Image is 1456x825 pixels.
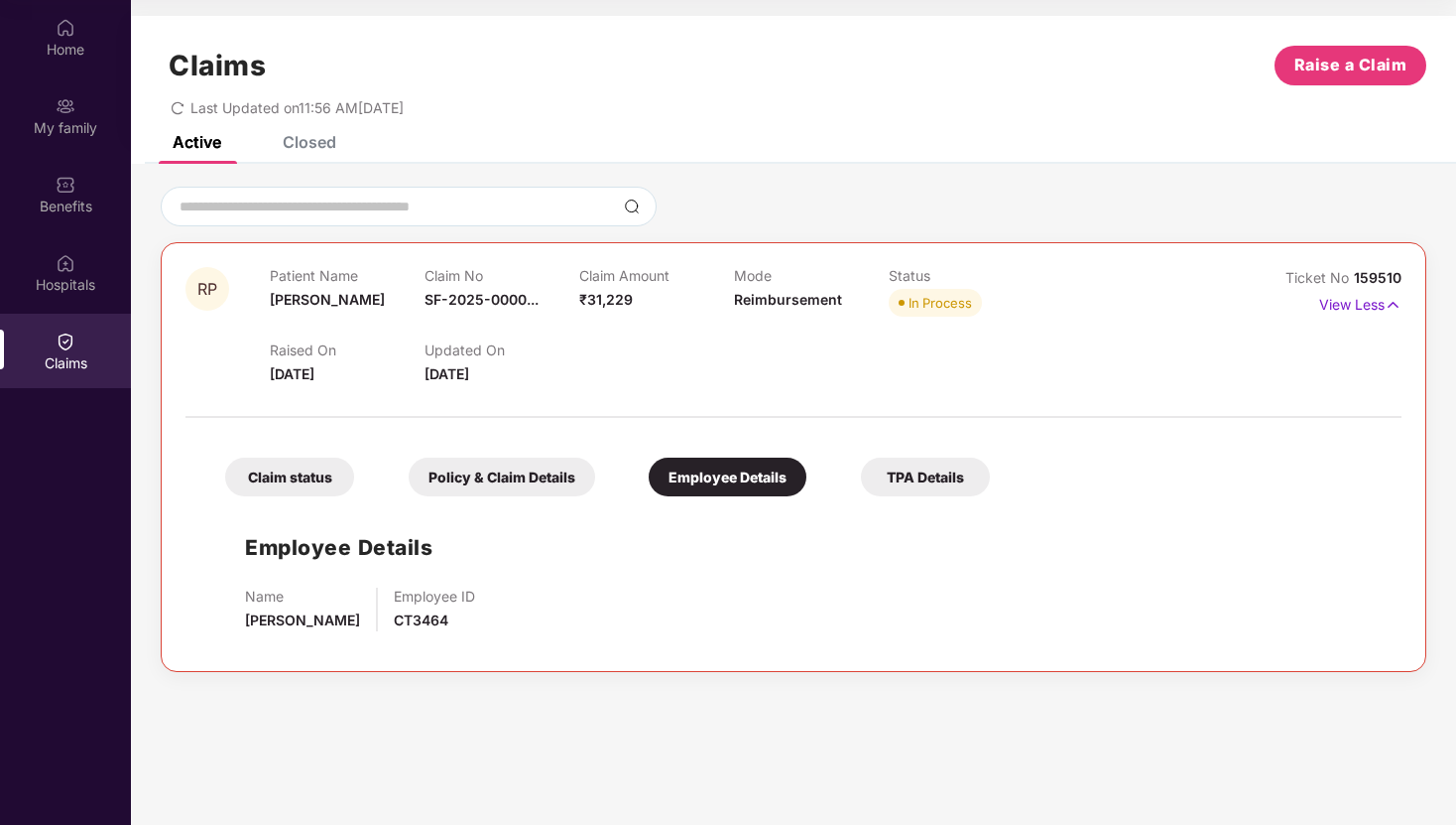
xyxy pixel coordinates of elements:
span: CT3464 [394,612,448,628]
div: Claim status [225,458,354,496]
img: svg+xml;base64,PHN2ZyB4bWxucz0iaHR0cDovL3d3dy53My5vcmcvMjAwMC9zdmciIHdpZHRoPSIxNyIgaGVpZ2h0PSIxNy... [1385,294,1401,316]
p: Claim Amount [579,267,734,284]
span: Reimbursement [734,291,842,308]
span: redo [171,99,184,116]
div: In Process [909,293,972,313]
img: svg+xml;base64,PHN2ZyBpZD0iSG9zcGl0YWxzIiB4bWxucz0iaHR0cDovL3d3dy53My5vcmcvMjAwMC9zdmciIHdpZHRoPS... [56,253,75,273]
p: Patient Name [270,267,425,284]
p: Mode [734,267,889,284]
img: svg+xml;base64,PHN2ZyBpZD0iQmVuZWZpdHMiIHhtbG5zPSJodHRwOi8vd3d3LnczLm9yZy8yMDAwL3N2ZyIgd2lkdGg9Ij... [56,175,75,195]
span: RP [197,281,217,298]
img: svg+xml;base64,PHN2ZyBpZD0iSG9tZSIgeG1sbnM9Imh0dHA6Ly93d3cudzMub3JnLzIwMDAvc3ZnIiB3aWR0aD0iMjAiIG... [56,18,75,38]
img: svg+xml;base64,PHN2ZyB3aWR0aD0iMjAiIGhlaWdodD0iMjAiIHZpZXdCb3g9IjAgMCAyMCAyMCIgZmlsbD0ibm9uZSIgeG... [56,96,75,116]
div: TPA Details [861,458,990,496]
span: Last Updated on 11:56 AM[DATE] [190,99,404,116]
p: View Less [1319,289,1401,316]
span: [PERSON_NAME] [270,291,385,308]
span: [DATE] [425,365,469,382]
p: Employee ID [394,588,475,605]
h1: Employee Details [245,531,432,564]
p: Claim No [425,267,579,284]
span: [DATE] [270,365,314,382]
img: svg+xml;base64,PHN2ZyBpZD0iQ2xhaW0iIHhtbG5zPSJodHRwOi8vd3d3LnczLm9yZy8yMDAwL3N2ZyIgd2lkdGg9IjIwIi... [56,332,75,351]
p: Status [889,267,1043,284]
img: svg+xml;base64,PHN2ZyBpZD0iU2VhcmNoLTMyeDMyIiB4bWxucz0iaHR0cDovL3d3dy53My5vcmcvMjAwMC9zdmciIHdpZH... [624,199,640,214]
span: SF-2025-0000... [425,291,539,308]
div: Policy & Claim Details [409,458,595,496]
button: Raise a Claim [1274,46,1426,85]
p: Updated On [425,342,579,358]
span: [PERSON_NAME] [245,612,360,628]
p: Raised On [270,342,425,358]
span: ₹31,229 [579,291,633,308]
span: 159510 [1354,269,1401,286]
h1: Claims [169,49,266,82]
p: Name [245,588,360,605]
div: Closed [283,132,336,152]
div: Active [173,132,221,152]
span: Ticket No [1285,269,1354,286]
div: Employee Details [649,458,806,496]
span: Raise a Claim [1294,53,1407,77]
